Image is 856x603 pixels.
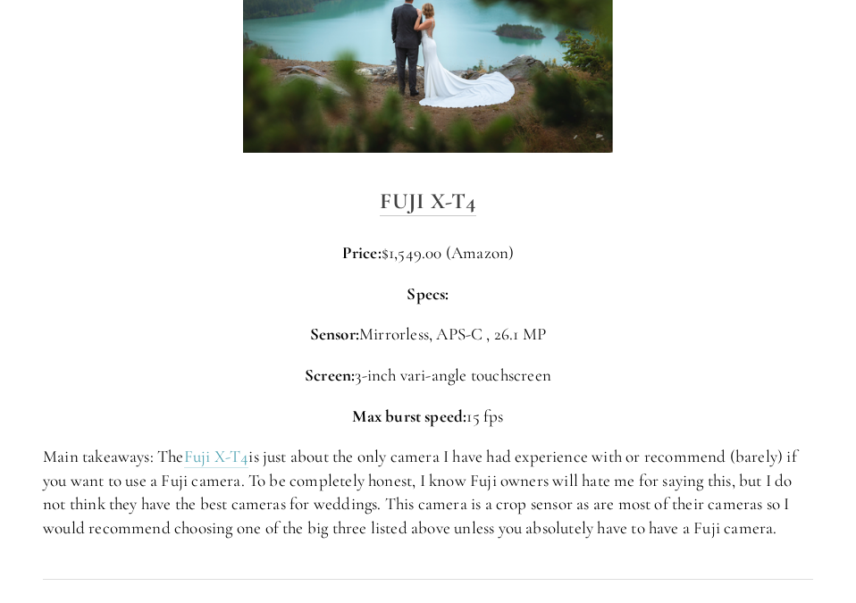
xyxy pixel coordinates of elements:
[43,322,813,347] p: Mirrorless, APS-C , 26.1 MP
[184,446,249,468] a: Fuji X-T4
[43,364,813,388] p: 3-inch vari-angle touchscreen
[352,406,466,426] strong: Max burst speed:
[380,188,476,214] strong: Fuji X-T4
[407,283,449,304] strong: Specs:
[43,241,813,265] p: $1,549.00 (Amazon)
[305,364,355,385] strong: Screen:
[342,242,382,263] strong: Price:
[380,188,476,216] a: Fuji X-T4
[43,445,813,540] p: Main takeaways: The is just about the only camera I have had experience with or recommend (barely...
[43,405,813,429] p: 15 fps
[310,323,359,344] strong: Sensor:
